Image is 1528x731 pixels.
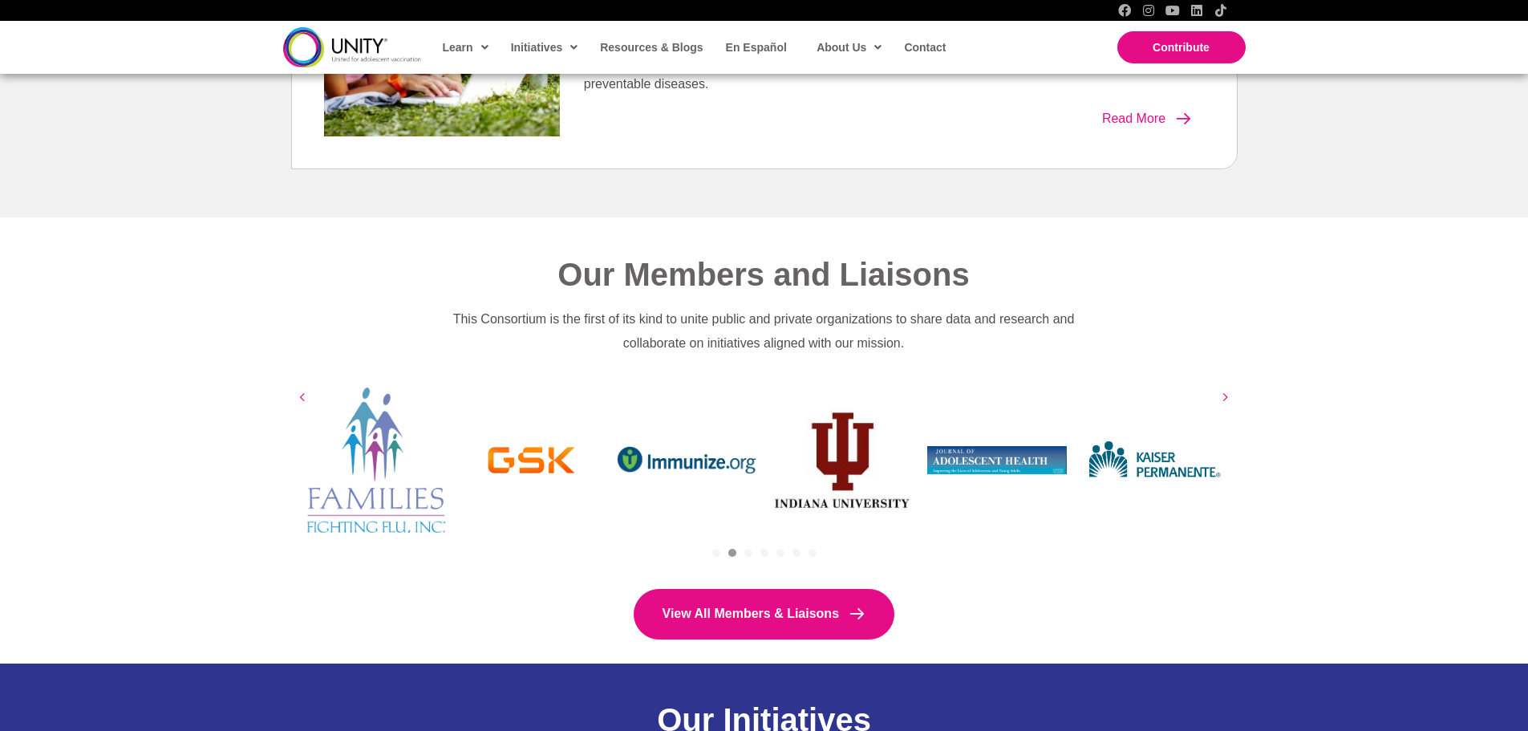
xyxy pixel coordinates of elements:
[1082,100,1213,138] a: Read More
[809,29,888,66] a: About Us
[462,421,602,500] img: GlaxoSmithKline
[1153,41,1210,54] span: Contribute
[764,388,920,534] div: Slide 10 of 37
[454,388,610,534] div: Slide 8 of 37
[306,388,446,534] img: Families Fighting Flu
[663,607,840,621] span: View All Members & Liaisons
[1117,31,1246,63] a: Contribute
[919,388,1075,534] div: Slide 11 of 37
[592,29,709,66] a: Resources & Blogs
[1075,388,1230,534] div: Slide 12 of 37
[718,29,793,66] a: En Español
[896,29,952,66] a: Contact
[772,408,912,512] img: Indiana University
[817,35,882,59] span: About Us
[600,41,703,54] span: Resources & Blogs
[557,257,969,292] span: Our Members and Liaisons
[617,446,756,473] img: Immunize.org
[298,388,454,534] div: Slide 7 of 37
[445,307,1081,355] p: This Consortium is the first of its kind to unite public and private organizations to share data ...
[1166,4,1179,17] a: YouTube
[1083,391,1222,530] img: Kaiser Permanente
[1102,112,1165,126] span: Read More
[904,41,946,54] span: Contact
[1190,4,1203,17] a: LinkedIn
[1214,4,1227,17] a: TikTok
[726,41,787,54] span: En Español
[511,35,578,59] span: Initiatives
[927,446,1067,474] img: Journal of Adolescent Health
[443,35,488,59] span: Learn
[609,388,764,534] div: Slide 9 of 37
[634,589,895,640] a: View All Members & Liaisons
[283,27,421,67] img: unity-logo-dark
[1142,4,1155,17] a: Instagram
[1118,4,1131,17] a: Facebook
